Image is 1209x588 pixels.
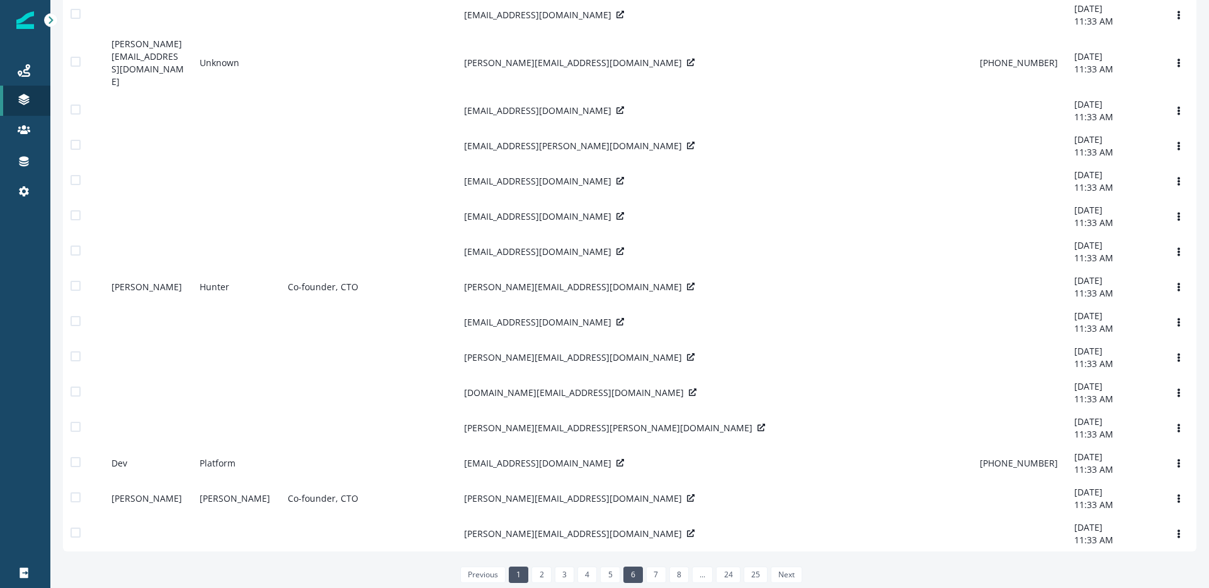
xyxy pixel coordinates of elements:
button: Options [1169,348,1189,367]
p: 11:33 AM [1074,181,1154,194]
a: Page 8 [669,567,689,583]
a: Page 6 is your current page [623,567,643,583]
p: [DATE] [1074,521,1154,534]
a: Next page [771,567,802,583]
p: 11:33 AM [1074,217,1154,229]
a: Previous page [460,567,506,583]
button: Options [1169,454,1189,473]
button: Options [1169,278,1189,297]
p: [DATE] [1074,345,1154,358]
td: [PERSON_NAME][EMAIL_ADDRESS][DOMAIN_NAME] [104,33,192,93]
a: Page 4 [577,567,597,583]
p: [EMAIL_ADDRESS][DOMAIN_NAME] [464,105,611,117]
p: [DATE] [1074,451,1154,463]
button: Options [1169,137,1189,155]
p: 11:33 AM [1074,287,1154,300]
td: Platform [192,446,280,481]
td: Unknown [192,33,280,93]
a: Page 7 [646,567,666,583]
p: [EMAIL_ADDRESS][DOMAIN_NAME] [464,246,611,258]
img: Inflection [16,11,34,29]
p: [DATE] [1074,3,1154,15]
a: Page 25 [744,567,768,583]
p: 11:33 AM [1074,393,1154,405]
p: [DATE] [1074,310,1154,322]
p: 11:33 AM [1074,428,1154,441]
p: 11:33 AM [1074,463,1154,476]
a: Page 3 [555,567,574,583]
p: [EMAIL_ADDRESS][PERSON_NAME][DOMAIN_NAME] [464,140,682,152]
p: [PERSON_NAME][EMAIL_ADDRESS][DOMAIN_NAME] [464,492,682,505]
td: Dev [104,446,192,481]
p: [EMAIL_ADDRESS][DOMAIN_NAME] [464,210,611,223]
td: [PERSON_NAME] [104,269,192,305]
p: 11:33 AM [1074,534,1154,546]
p: 11:33 AM [1074,252,1154,264]
p: [DOMAIN_NAME][EMAIL_ADDRESS][DOMAIN_NAME] [464,387,684,399]
button: Options [1169,383,1189,402]
p: [PERSON_NAME][EMAIL_ADDRESS][DOMAIN_NAME] [464,57,682,69]
p: [PERSON_NAME][EMAIL_ADDRESS][DOMAIN_NAME] [464,281,682,293]
p: [EMAIL_ADDRESS][DOMAIN_NAME] [464,175,611,188]
button: Options [1169,524,1189,543]
td: Hunter [192,269,280,305]
a: Page 2 [531,567,551,583]
p: [PERSON_NAME][EMAIL_ADDRESS][PERSON_NAME][DOMAIN_NAME] [464,422,752,434]
a: Page 5 [600,567,620,583]
p: [DATE] [1074,239,1154,252]
button: Options [1169,419,1189,438]
td: [PHONE_NUMBER] [972,33,1067,93]
p: [DATE] [1074,169,1154,181]
p: [DATE] [1074,133,1154,146]
p: 11:33 AM [1074,358,1154,370]
td: [PERSON_NAME] [104,481,192,516]
p: [DATE] [1074,50,1154,63]
p: [DATE] [1074,274,1154,287]
button: Options [1169,54,1189,72]
p: 11:33 AM [1074,322,1154,335]
button: Options [1169,242,1189,261]
button: Options [1169,172,1189,191]
td: Co-founder, CTO [280,269,368,305]
td: Co-founder, CTO [280,481,368,516]
ul: Pagination [457,567,803,583]
p: [DATE] [1074,416,1154,428]
p: [DATE] [1074,98,1154,111]
p: [EMAIL_ADDRESS][DOMAIN_NAME] [464,457,611,470]
button: Options [1169,207,1189,226]
td: [PHONE_NUMBER] [972,446,1067,481]
p: 11:33 AM [1074,146,1154,159]
p: [PERSON_NAME][EMAIL_ADDRESS][DOMAIN_NAME] [464,351,682,364]
a: Page 24 [716,567,740,583]
td: [PERSON_NAME] [192,481,280,516]
p: [DATE] [1074,204,1154,217]
p: [DATE] [1074,486,1154,499]
p: 11:33 AM [1074,111,1154,123]
a: Page 1 [509,567,528,583]
p: 11:33 AM [1074,15,1154,28]
p: 11:33 AM [1074,499,1154,511]
p: 11:33 AM [1074,63,1154,76]
button: Options [1169,101,1189,120]
a: Jump forward [692,567,713,583]
p: [EMAIL_ADDRESS][DOMAIN_NAME] [464,316,611,329]
button: Options [1169,6,1189,25]
p: [DATE] [1074,380,1154,393]
button: Options [1169,489,1189,508]
p: [PERSON_NAME][EMAIL_ADDRESS][DOMAIN_NAME] [464,528,682,540]
p: [EMAIL_ADDRESS][DOMAIN_NAME] [464,9,611,21]
button: Options [1169,313,1189,332]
